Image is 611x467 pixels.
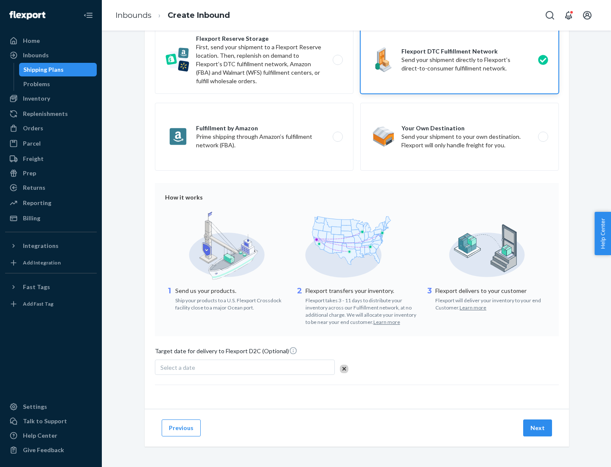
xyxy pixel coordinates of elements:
[5,48,97,62] a: Inbounds
[5,181,97,194] a: Returns
[23,214,40,222] div: Billing
[155,346,297,359] span: Target date for delivery to Flexport D2C (Optional)
[23,259,61,266] div: Add Integration
[5,400,97,414] a: Settings
[19,63,97,76] a: Shipping Plans
[5,414,97,428] a: Talk to Support
[168,11,230,20] a: Create Inbound
[523,419,552,436] button: Next
[435,287,549,295] p: Flexport delivers to your customer
[23,155,44,163] div: Freight
[23,417,67,425] div: Talk to Support
[160,364,195,371] span: Select a date
[5,297,97,311] a: Add Fast Tag
[23,242,59,250] div: Integrations
[5,166,97,180] a: Prep
[23,80,50,88] div: Problems
[23,431,57,440] div: Help Center
[23,402,47,411] div: Settings
[5,429,97,442] a: Help Center
[5,280,97,294] button: Fast Tags
[23,283,50,291] div: Fast Tags
[460,304,486,311] button: Learn more
[23,183,45,192] div: Returns
[80,7,97,24] button: Close Navigation
[295,286,304,326] div: 2
[165,286,174,311] div: 1
[23,65,64,74] div: Shipping Plans
[5,256,97,270] a: Add Integration
[5,107,97,121] a: Replenishments
[5,92,97,105] a: Inventory
[305,295,419,326] div: Flexport takes 3 - 11 days to distribute your inventory across our Fulfillment network, at no add...
[425,286,434,311] div: 3
[23,139,41,148] div: Parcel
[560,7,577,24] button: Open notifications
[23,110,68,118] div: Replenishments
[23,446,64,454] div: Give Feedback
[5,211,97,225] a: Billing
[594,212,611,255] button: Help Center
[23,124,43,132] div: Orders
[9,11,45,20] img: Flexport logo
[19,77,97,91] a: Problems
[115,11,151,20] a: Inbounds
[23,51,49,59] div: Inbounds
[23,37,40,45] div: Home
[5,152,97,166] a: Freight
[23,199,51,207] div: Reporting
[579,7,596,24] button: Open account menu
[541,7,558,24] button: Open Search Box
[165,193,549,202] div: How it works
[373,318,400,326] button: Learn more
[5,196,97,210] a: Reporting
[5,239,97,253] button: Integrations
[23,94,50,103] div: Inventory
[175,287,289,295] p: Send us your products.
[5,34,97,48] a: Home
[23,300,53,307] div: Add Fast Tag
[305,287,419,295] p: Flexport transfers your inventory.
[175,295,289,311] div: Ship your products to a U.S. Flexport Crossdock facility close to a major Ocean port.
[5,137,97,150] a: Parcel
[5,443,97,457] button: Give Feedback
[435,295,549,311] div: Flexport will deliver your inventory to your end Customer.
[109,3,237,28] ol: breadcrumbs
[162,419,201,436] button: Previous
[23,169,36,177] div: Prep
[5,121,97,135] a: Orders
